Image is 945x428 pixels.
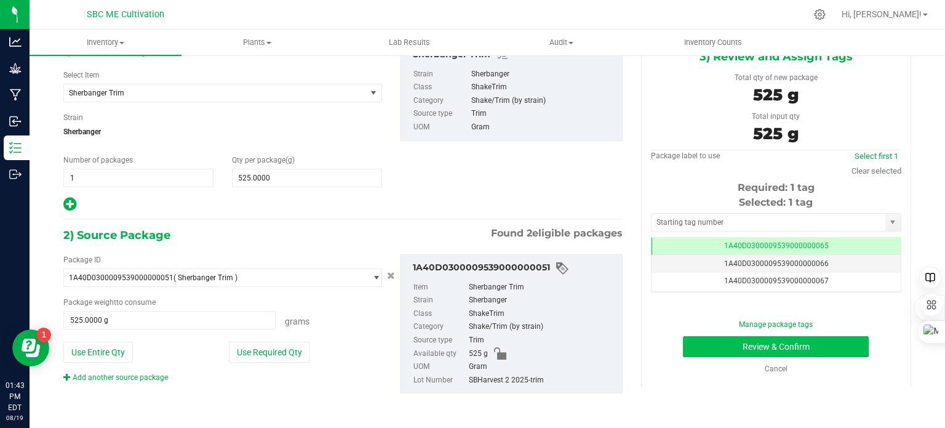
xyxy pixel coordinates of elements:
label: UOM [413,121,469,134]
inline-svg: Inventory [9,142,22,154]
div: Trim [471,107,616,121]
span: Number of packages [63,156,133,164]
div: Gram [471,121,616,134]
span: 525 g [469,347,488,361]
span: Qty per package [232,156,295,164]
a: Audit [485,30,637,55]
inline-svg: Inbound [9,115,22,127]
span: ( Sherbanger Trim ) [173,273,237,282]
label: Category [413,94,469,108]
label: Category [413,320,466,334]
span: 1A40D0300009539000000067 [724,277,829,285]
span: Add new output [63,203,76,211]
label: Source type [413,107,469,121]
a: Manage package tags [739,320,813,329]
span: Package label to use [651,151,720,160]
span: Lab Results [372,37,447,48]
span: Plants [182,37,333,48]
label: Item [413,281,466,294]
input: 525.0000 g [64,312,275,329]
label: Strain [413,68,469,81]
button: Use Entire Qty [63,342,133,363]
p: 08/19 [6,413,24,422]
span: Required: 1 tag [738,182,815,193]
span: Package ID [63,256,101,264]
input: 1 [64,169,213,187]
div: Shake/Trim (by strain) [471,94,616,108]
span: 1A40D0300009539000000066 [724,259,829,268]
inline-svg: Grow [9,62,22,75]
button: Review & Confirm [683,336,869,357]
label: UOM [413,360,466,374]
label: Class [413,307,466,321]
span: 1A40D0300009539000000065 [724,241,829,250]
a: Inventory Counts [637,30,789,55]
input: Starting tag number [652,214,885,231]
a: Select first 1 [855,151,898,161]
span: weight [94,298,116,307]
a: Cancel [765,365,787,373]
inline-svg: Outbound [9,168,22,180]
button: Cancel button [383,267,399,285]
label: Strain [413,294,466,307]
iframe: Resource center unread badge [36,328,51,342]
a: Inventory [30,30,181,55]
span: 3) Review and Assign Tags [700,47,853,66]
span: select [365,269,381,286]
a: Plants [181,30,333,55]
span: (g) [285,156,295,164]
label: Select Item [63,70,100,81]
span: Grams [285,317,309,326]
span: Selected: 1 tag [739,196,813,208]
div: SBHarvest 2 2025-trim [469,374,616,387]
inline-svg: Manufacturing [9,89,22,101]
input: 525.0000 [233,169,381,187]
label: Class [413,81,469,94]
a: Lab Results [333,30,485,55]
span: Inventory [30,37,181,48]
span: Package to consume [63,298,156,307]
span: Sherbanger [63,123,382,141]
span: 525 g [753,85,799,105]
label: Strain [63,112,83,123]
div: Sherbanger [469,294,616,307]
div: Gram [469,360,616,374]
label: Lot Number [413,374,466,387]
span: Audit [486,37,637,48]
label: Source type [413,334,466,347]
a: Clear selected [851,166,901,176]
span: select [365,84,381,102]
span: SBC ME Cultivation [87,9,164,20]
label: Available qty [413,347,466,361]
span: Found eligible packages [491,226,623,241]
span: 525 g [753,124,799,143]
span: Hi, [PERSON_NAME]! [842,9,922,19]
div: Sherbanger Trim [469,281,616,294]
span: 2 [527,227,532,239]
span: 2) Source Package [63,226,170,244]
div: Manage settings [812,9,827,20]
span: select [885,214,901,231]
div: ShakeTrim [471,81,616,94]
div: 1A40D0300009539000000051 [413,261,616,276]
div: Sherbanger [471,68,616,81]
span: Inventory Counts [668,37,759,48]
div: Shake/Trim (by strain) [469,320,616,334]
span: Total qty of new package [735,73,818,82]
inline-svg: Analytics [9,36,22,48]
button: Use Required Qty [229,342,310,363]
p: 01:43 PM EDT [6,380,24,413]
span: 1A40D0300009539000000051 [69,273,173,282]
span: Total input qty [752,112,800,121]
a: Add another source package [63,373,168,382]
div: Trim [469,334,616,347]
span: Sherbanger Trim [69,89,349,97]
div: ShakeTrim [469,307,616,321]
iframe: Resource center [12,329,49,366]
